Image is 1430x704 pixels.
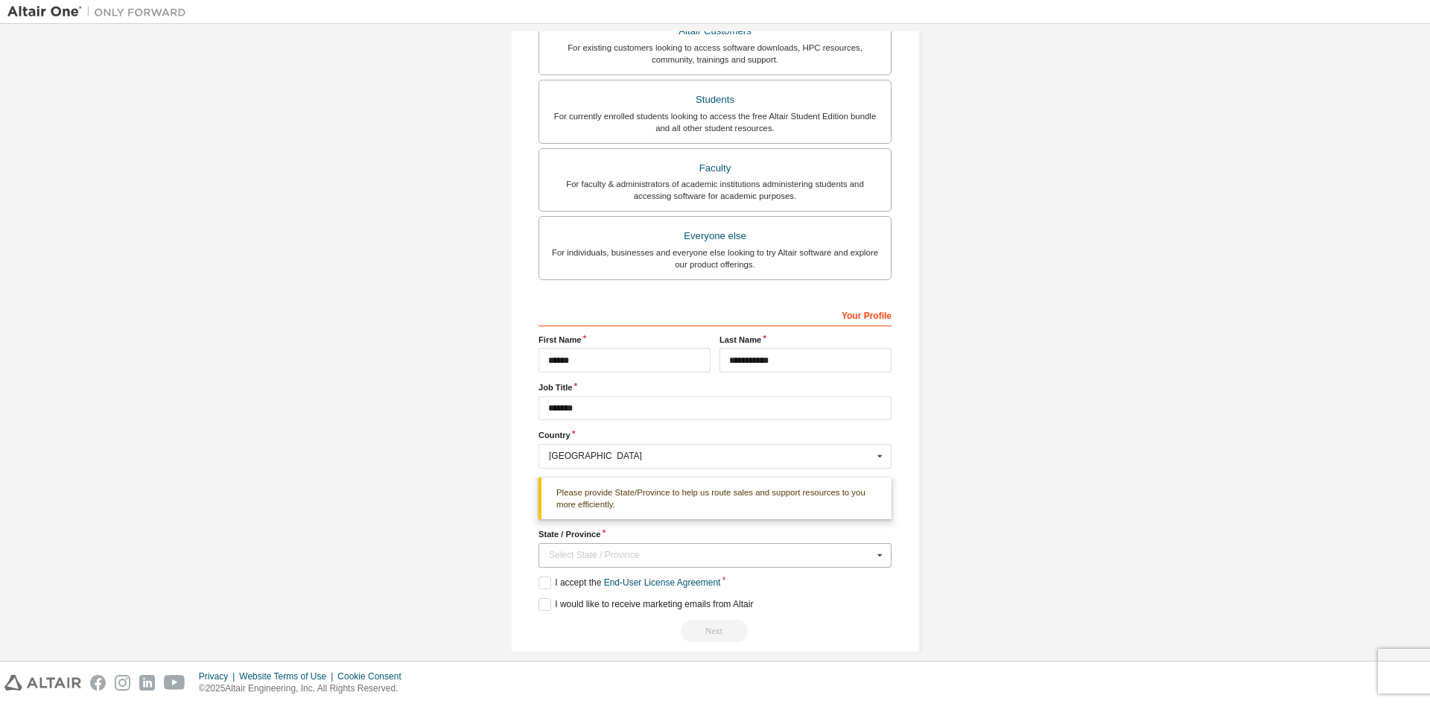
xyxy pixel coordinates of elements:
[538,302,892,326] div: Your Profile
[548,226,882,247] div: Everyone else
[604,577,721,588] a: End-User License Agreement
[538,528,892,540] label: State / Province
[548,21,882,42] div: Altair Customers
[548,89,882,110] div: Students
[199,670,239,682] div: Privacy
[538,334,711,346] label: First Name
[548,158,882,179] div: Faculty
[164,675,185,691] img: youtube.svg
[549,551,873,559] div: Select State / Province
[548,178,882,202] div: For faculty & administrators of academic institutions administering students and accessing softwa...
[538,598,753,611] label: I would like to receive marketing emails from Altair
[199,682,410,695] p: © 2025 Altair Engineering, Inc. All Rights Reserved.
[538,381,892,393] label: Job Title
[538,620,892,642] div: Read and acccept EULA to continue
[548,110,882,134] div: For currently enrolled students looking to access the free Altair Student Edition bundle and all ...
[538,577,720,589] label: I accept the
[548,42,882,66] div: For existing customers looking to access software downloads, HPC resources, community, trainings ...
[538,478,892,520] div: Please provide State/Province to help us route sales and support resources to you more efficiently.
[7,4,194,19] img: Altair One
[90,675,106,691] img: facebook.svg
[115,675,130,691] img: instagram.svg
[239,670,337,682] div: Website Terms of Use
[139,675,155,691] img: linkedin.svg
[719,334,892,346] label: Last Name
[538,429,892,441] label: Country
[4,675,81,691] img: altair_logo.svg
[549,451,873,460] div: [GEOGRAPHIC_DATA]
[337,670,410,682] div: Cookie Consent
[548,247,882,270] div: For individuals, businesses and everyone else looking to try Altair software and explore our prod...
